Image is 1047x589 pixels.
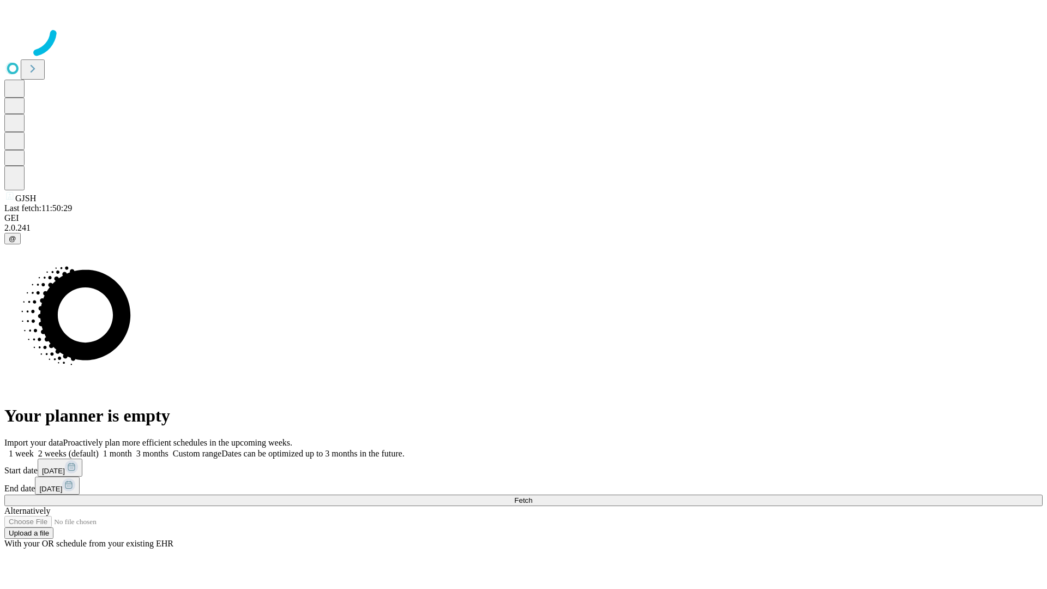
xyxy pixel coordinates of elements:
[4,233,21,244] button: @
[4,406,1043,426] h1: Your planner is empty
[9,449,34,458] span: 1 week
[173,449,221,458] span: Custom range
[4,213,1043,223] div: GEI
[4,506,50,515] span: Alternatively
[4,477,1043,495] div: End date
[514,496,532,504] span: Fetch
[4,527,53,539] button: Upload a file
[38,449,99,458] span: 2 weeks (default)
[221,449,404,458] span: Dates can be optimized up to 3 months in the future.
[103,449,132,458] span: 1 month
[4,438,63,447] span: Import your data
[4,203,72,213] span: Last fetch: 11:50:29
[9,235,16,243] span: @
[38,459,82,477] button: [DATE]
[42,467,65,475] span: [DATE]
[4,495,1043,506] button: Fetch
[15,194,36,203] span: GJSH
[4,539,173,548] span: With your OR schedule from your existing EHR
[35,477,80,495] button: [DATE]
[4,223,1043,233] div: 2.0.241
[63,438,292,447] span: Proactively plan more efficient schedules in the upcoming weeks.
[4,459,1043,477] div: Start date
[136,449,169,458] span: 3 months
[39,485,62,493] span: [DATE]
